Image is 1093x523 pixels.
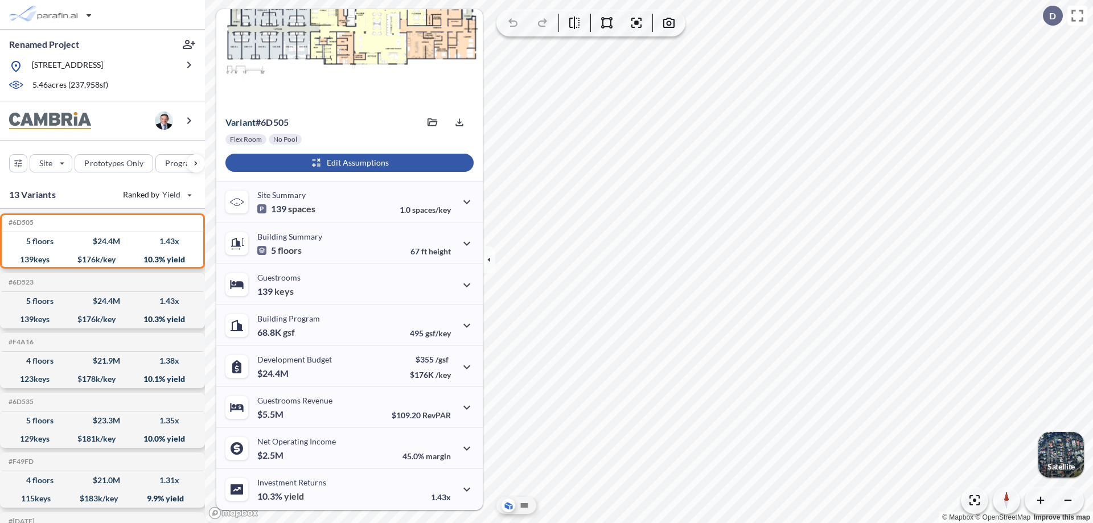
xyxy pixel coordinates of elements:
[410,370,451,380] p: $176K
[257,314,320,323] p: Building Program
[257,436,336,446] p: Net Operating Income
[6,338,34,346] h5: Click to copy the code
[425,328,451,338] span: gsf/key
[1047,462,1075,471] p: Satellite
[517,499,531,512] button: Site Plan
[257,232,322,241] p: Building Summary
[410,246,451,256] p: 67
[155,112,173,130] img: user logo
[422,410,451,420] span: RevPAR
[410,328,451,338] p: 495
[257,368,290,379] p: $24.4M
[257,396,332,405] p: Guestrooms Revenue
[942,513,973,521] a: Mapbox
[283,327,295,338] span: gsf
[502,499,515,512] button: Aerial View
[421,246,427,256] span: ft
[284,491,304,502] span: yield
[257,409,285,420] p: $5.5M
[32,79,108,92] p: 5.46 acres ( 237,958 sf)
[230,135,262,144] p: Flex Room
[410,355,451,364] p: $355
[32,59,103,73] p: [STREET_ADDRESS]
[84,158,143,169] p: Prototypes Only
[6,398,34,406] h5: Click to copy the code
[225,154,474,172] button: Edit Assumptions
[257,450,285,461] p: $2.5M
[9,112,91,130] img: BrandImage
[392,410,451,420] p: $109.20
[1038,432,1084,477] img: Switcher Image
[257,273,301,282] p: Guestrooms
[9,38,79,51] p: Renamed Project
[165,158,197,169] p: Program
[278,245,302,256] span: floors
[257,355,332,364] p: Development Budget
[1034,513,1090,521] a: Improve this map
[400,205,451,215] p: 1.0
[257,190,306,200] p: Site Summary
[257,491,304,502] p: 10.3%
[402,451,451,461] p: 45.0%
[429,246,451,256] span: height
[155,154,217,172] button: Program
[412,205,451,215] span: spaces/key
[9,188,56,201] p: 13 Variants
[75,154,153,172] button: Prototypes Only
[162,189,181,200] span: Yield
[288,203,315,215] span: spaces
[6,458,34,466] h5: Click to copy the code
[431,492,451,502] p: 1.43x
[257,477,326,487] p: Investment Returns
[435,355,449,364] span: /gsf
[257,203,315,215] p: 139
[257,327,295,338] p: 68.8K
[30,154,72,172] button: Site
[257,286,294,297] p: 139
[6,278,34,286] h5: Click to copy the code
[114,186,199,204] button: Ranked by Yield
[1038,432,1084,477] button: Switcher ImageSatellite
[435,370,451,380] span: /key
[208,506,258,520] a: Mapbox homepage
[273,135,297,144] p: No Pool
[1049,11,1056,21] p: D
[39,158,52,169] p: Site
[975,513,1030,521] a: OpenStreetMap
[225,117,289,128] p: # 6d505
[6,219,34,227] h5: Click to copy the code
[225,117,256,127] span: Variant
[257,245,302,256] p: 5
[274,286,294,297] span: keys
[426,451,451,461] span: margin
